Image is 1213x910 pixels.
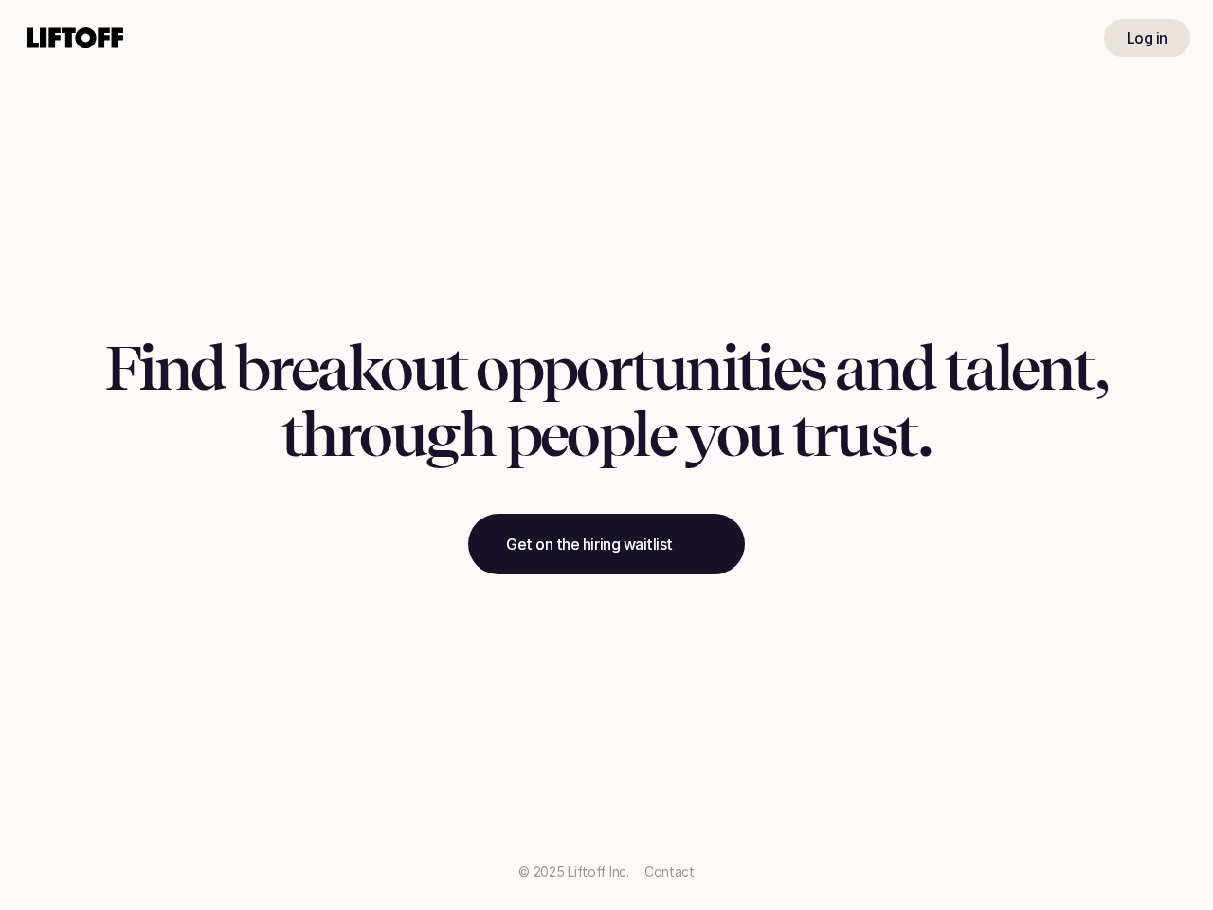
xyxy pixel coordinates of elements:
p: © 2025 Liftoff Inc. [518,863,629,883]
p: Log in [1127,27,1168,49]
a: Contact [644,864,695,880]
a: Log in [1104,19,1190,57]
p: Get on the hiring waitlist [506,533,673,555]
a: Get on the hiring waitlist [468,514,745,574]
h1: Find breakout opportunities and talent, through people you trust. [105,336,1108,469]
